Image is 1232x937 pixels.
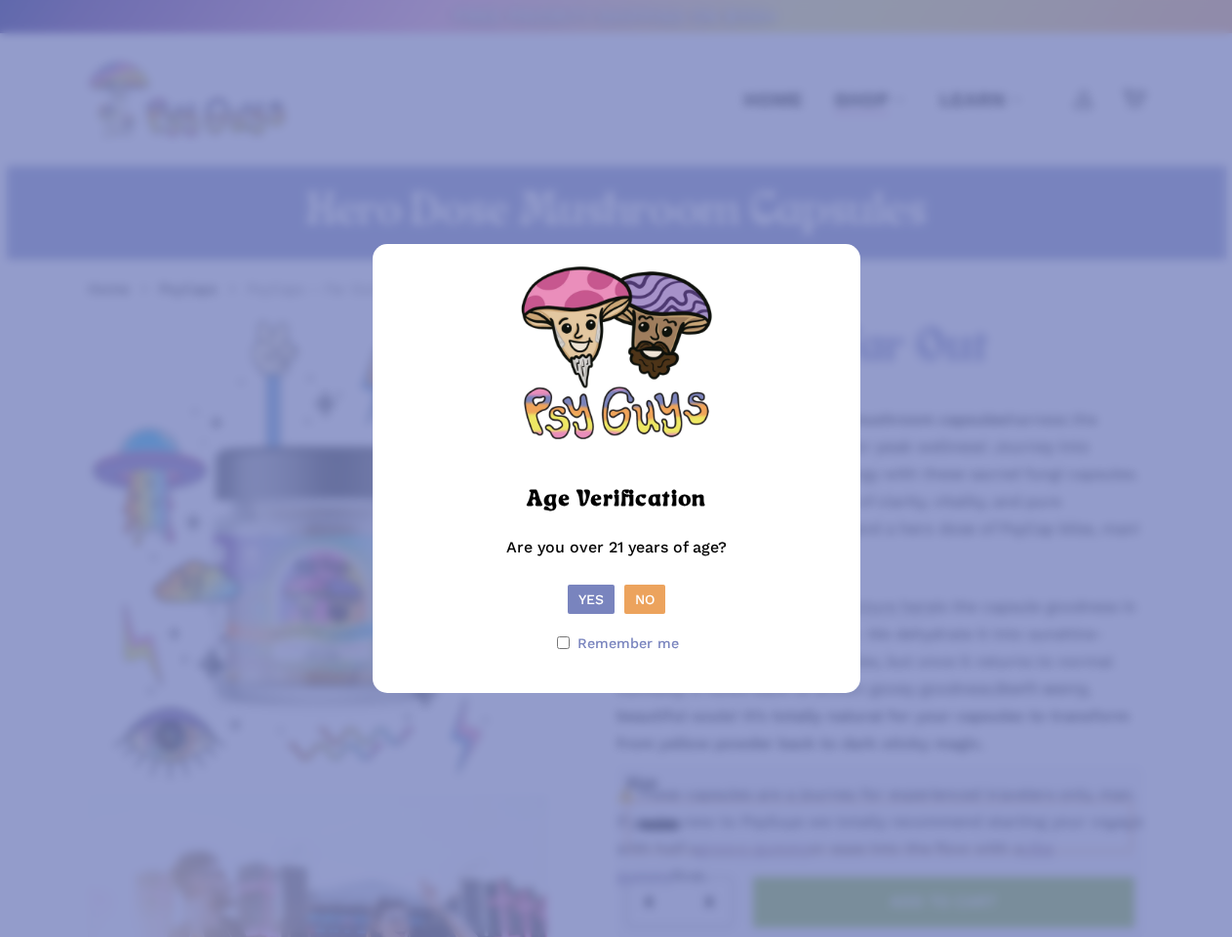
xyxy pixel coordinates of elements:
[624,585,665,614] button: No
[519,264,714,459] img: Psy Guys Logo
[577,630,679,657] span: Remember me
[392,534,841,585] p: Are you over 21 years of age?
[568,585,615,614] button: Yes
[527,483,705,518] h2: Age Verification
[557,636,570,649] input: Remember me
